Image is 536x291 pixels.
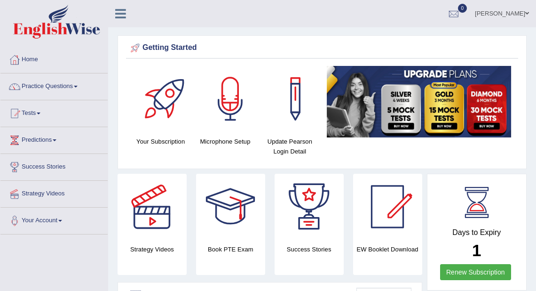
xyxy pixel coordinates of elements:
[197,137,252,146] h4: Microphone Setup
[0,100,108,124] a: Tests
[262,137,317,156] h4: Update Pearson Login Detail
[0,154,108,178] a: Success Stories
[458,4,467,13] span: 0
[133,137,188,146] h4: Your Subscription
[0,73,108,97] a: Practice Questions
[118,244,187,254] h4: Strategy Videos
[440,264,511,280] a: Renew Subscription
[353,244,422,254] h4: EW Booklet Download
[438,228,516,237] h4: Days to Expiry
[0,47,108,70] a: Home
[275,244,344,254] h4: Success Stories
[0,127,108,151] a: Predictions
[0,181,108,204] a: Strategy Videos
[128,41,516,55] div: Getting Started
[0,208,108,231] a: Your Account
[327,66,511,137] img: small5.jpg
[196,244,265,254] h4: Book PTE Exam
[472,241,481,259] b: 1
